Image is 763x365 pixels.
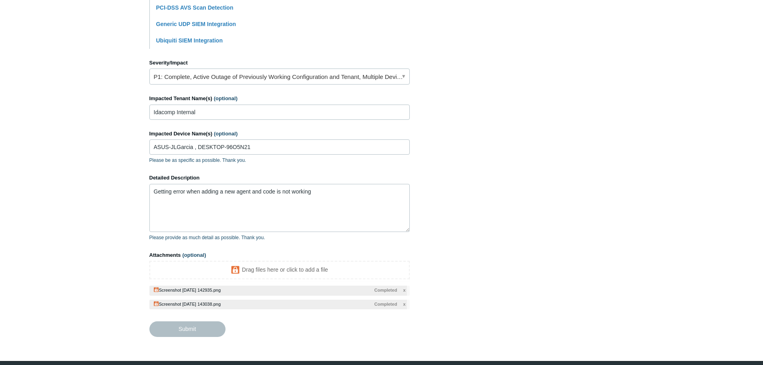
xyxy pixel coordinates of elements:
label: Attachments [149,251,410,259]
a: P1: Complete, Active Outage of Previously Working Configuration and Tenant, Multiple Devices [149,69,410,85]
p: Please provide as much detail as possible. Thank you. [149,234,410,241]
span: (optional) [182,252,206,258]
a: PCI-DSS AVS Scan Detection [156,4,234,11]
span: Completed [374,301,397,308]
label: Detailed Description [149,174,410,182]
span: (optional) [214,131,238,137]
input: Submit [149,321,225,337]
a: Generic UDP SIEM Integration [156,21,236,27]
p: Please be as specific as possible. Thank you. [149,157,410,164]
label: Severity/Impact [149,59,410,67]
span: (optional) [214,95,238,101]
span: x [403,301,405,308]
label: Impacted Tenant Name(s) [149,95,410,103]
span: Completed [374,287,397,294]
a: Ubiquiti SIEM Integration [156,37,223,44]
label: Impacted Device Name(s) [149,130,410,138]
span: x [403,287,405,294]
